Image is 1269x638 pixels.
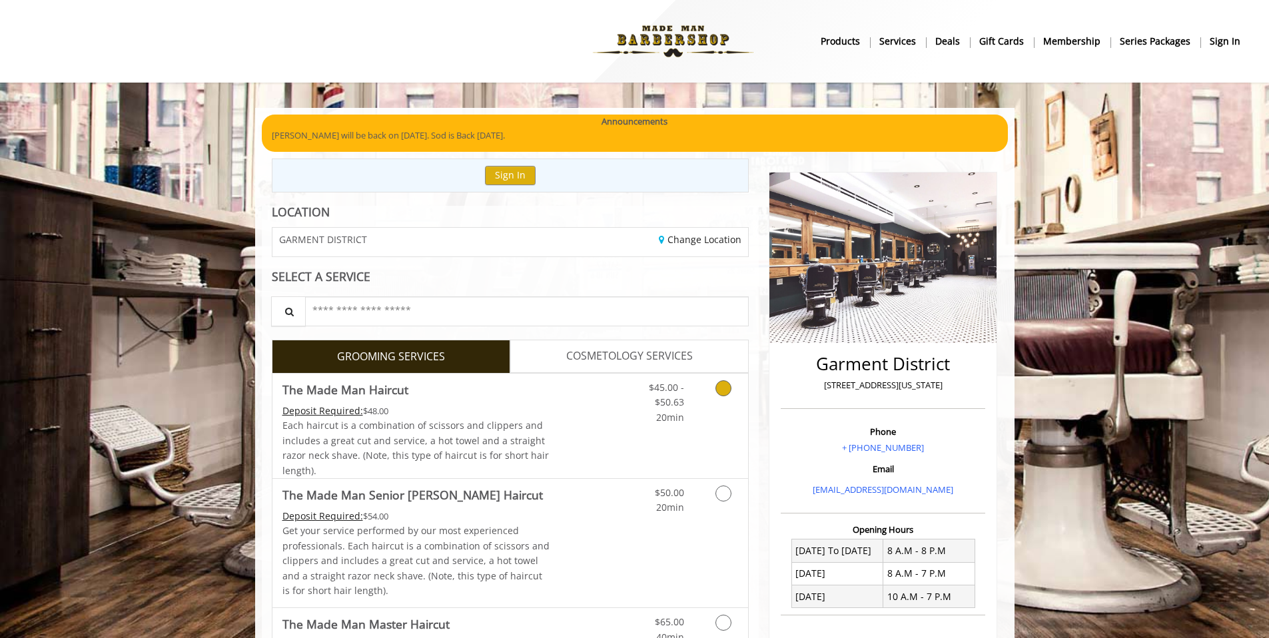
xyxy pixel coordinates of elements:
b: Services [879,34,916,49]
td: [DATE] To [DATE] [791,539,883,562]
p: [PERSON_NAME] will be back on [DATE]. Sod is Back [DATE]. [272,129,998,143]
h3: Email [784,464,982,474]
h2: Garment District [784,354,982,374]
a: Series packagesSeries packages [1110,31,1200,51]
b: The Made Man Master Haircut [282,615,450,633]
span: 20min [656,501,684,513]
div: $54.00 [282,509,550,523]
b: The Made Man Senior [PERSON_NAME] Haircut [282,485,543,504]
p: [STREET_ADDRESS][US_STATE] [784,378,982,392]
b: gift cards [979,34,1024,49]
b: Membership [1043,34,1100,49]
div: SELECT A SERVICE [272,270,749,283]
h3: Opening Hours [781,525,985,534]
div: $48.00 [282,404,550,418]
b: The Made Man Haircut [282,380,408,399]
a: DealsDeals [926,31,970,51]
span: GARMENT DISTRICT [279,234,367,244]
a: Change Location [659,233,741,246]
a: sign insign in [1200,31,1250,51]
td: 10 A.M - 7 P.M [883,585,975,608]
b: Announcements [602,115,667,129]
a: Gift cardsgift cards [970,31,1034,51]
a: Productsproducts [811,31,870,51]
b: products [821,34,860,49]
span: 20min [656,411,684,424]
td: [DATE] [791,562,883,585]
td: [DATE] [791,585,883,608]
span: GROOMING SERVICES [337,348,445,366]
span: $45.00 - $50.63 [649,381,684,408]
span: $50.00 [655,486,684,499]
span: $65.00 [655,615,684,628]
a: ServicesServices [870,31,926,51]
button: Sign In [485,166,536,185]
img: Made Man Barbershop logo [582,5,765,78]
button: Service Search [271,296,306,326]
td: 8 A.M - 7 P.M [883,562,975,585]
b: Series packages [1120,34,1190,49]
a: [EMAIL_ADDRESS][DOMAIN_NAME] [813,483,953,495]
a: + [PHONE_NUMBER] [842,442,924,454]
span: Each haircut is a combination of scissors and clippers and includes a great cut and service, a ho... [282,419,549,476]
td: 8 A.M - 8 P.M [883,539,975,562]
b: sign in [1210,34,1240,49]
a: MembershipMembership [1034,31,1110,51]
span: This service needs some Advance to be paid before we block your appointment [282,509,363,522]
b: LOCATION [272,204,330,220]
h3: Phone [784,427,982,436]
span: COSMETOLOGY SERVICES [566,348,693,365]
p: Get your service performed by our most experienced professionals. Each haircut is a combination o... [282,523,550,598]
span: This service needs some Advance to be paid before we block your appointment [282,404,363,417]
b: Deals [935,34,960,49]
